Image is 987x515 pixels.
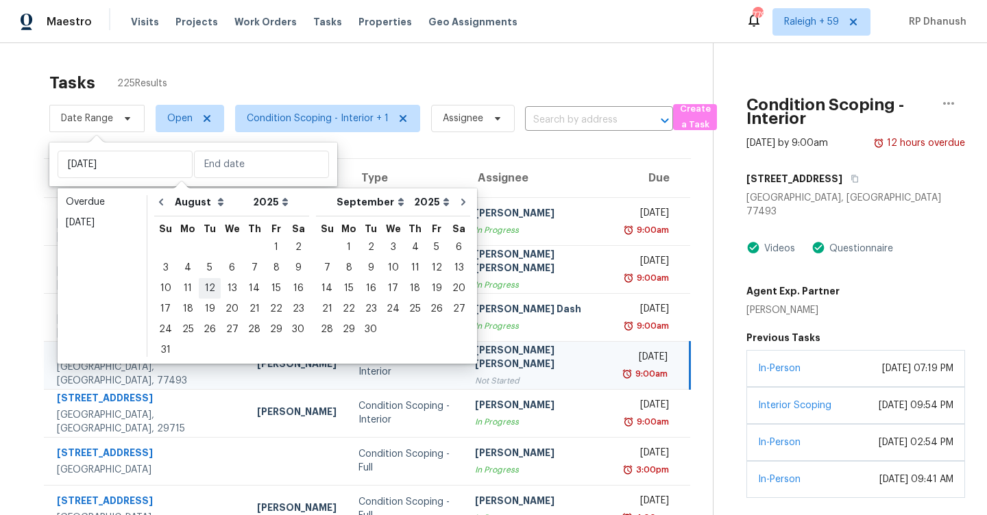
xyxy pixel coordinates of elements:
th: Address [44,159,246,197]
div: Sun Aug 10 2025 [154,278,177,299]
div: [DATE] [66,216,138,229]
div: In Progress [475,278,604,292]
div: 21 [243,299,265,318]
abbr: Sunday [321,224,334,234]
div: [PERSON_NAME] Dash [475,302,604,319]
div: 16 [360,279,382,298]
div: 9:00am [633,367,668,381]
div: Sat Aug 23 2025 [287,299,309,319]
div: 27 [448,299,470,318]
div: Tue Sep 23 2025 [360,299,382,319]
span: RP Dhanush [903,15,966,29]
input: End date [194,151,329,178]
button: Go to next month [453,188,474,216]
div: [GEOGRAPHIC_DATA], [GEOGRAPHIC_DATA], 77095 [57,264,235,292]
div: [DATE] [626,254,669,271]
div: 22 [265,299,287,318]
div: Sun Sep 14 2025 [316,278,338,299]
div: [PERSON_NAME] [257,357,337,374]
div: Condition Scoping - Interior [358,351,453,379]
div: Wed Sep 10 2025 [382,257,404,278]
div: 30 [360,320,382,339]
div: [DATE] 09:41 AM [879,473,953,486]
span: Raleigh + 59 [784,15,839,29]
div: Fri Aug 29 2025 [265,319,287,340]
div: 6 [448,238,470,257]
img: Artifact Present Icon [812,240,825,255]
div: 17 [382,279,404,298]
img: Overdue Alarm Icon [623,415,634,429]
div: Wed Aug 20 2025 [221,299,243,319]
a: In-Person [758,475,801,484]
div: Fri Sep 26 2025 [426,299,448,319]
div: 2 [360,238,382,257]
div: Wed Aug 06 2025 [221,257,243,278]
button: Open [655,111,674,130]
div: Sun Sep 21 2025 [316,299,338,319]
div: Thu Sep 18 2025 [404,278,426,299]
select: Year [249,192,292,212]
select: Month [333,192,411,212]
div: 27 [221,320,243,339]
div: 9 [287,258,309,277]
div: 23 [360,299,382,318]
div: 30 [287,320,309,339]
div: 12 [426,258,448,277]
div: 9:00am [634,223,669,237]
div: Wed Sep 03 2025 [382,237,404,257]
div: Thu Aug 28 2025 [243,319,265,340]
abbr: Monday [341,224,356,234]
span: Projects [175,15,218,29]
div: 3 [382,238,404,257]
div: [STREET_ADDRESS] [57,343,235,360]
div: 19 [426,279,448,298]
h2: Tasks [49,76,95,90]
div: [DATE] [626,494,669,511]
abbr: Saturday [292,224,305,234]
div: 20 [448,279,470,298]
a: Interior Scoping [758,401,831,410]
div: 11 [404,258,426,277]
div: [PERSON_NAME] [PERSON_NAME] [475,343,604,374]
div: In Progress [475,319,604,333]
div: Sat Aug 02 2025 [287,237,309,257]
div: Wed Sep 24 2025 [382,299,404,319]
div: 24 [154,320,177,339]
div: [DATE] [626,446,669,463]
div: 29 [265,320,287,339]
div: Fri Sep 19 2025 [426,278,448,299]
a: In-Person [758,438,801,447]
div: Questionnaire [825,242,893,255]
div: Overdue [66,195,138,209]
div: 16 [287,279,309,298]
div: In Progress [475,223,604,237]
div: 26 [199,320,221,339]
div: Tue Sep 16 2025 [360,278,382,299]
button: Create a Task [673,104,717,130]
div: [STREET_ADDRESS] [57,446,235,463]
div: Sun Aug 24 2025 [154,319,177,340]
div: [PERSON_NAME] [257,405,337,422]
div: 22 [338,299,360,318]
abbr: Wednesday [225,224,240,234]
div: [GEOGRAPHIC_DATA] [57,463,235,477]
div: 13 [221,279,243,298]
div: Fri Aug 22 2025 [265,299,287,319]
div: 29 [338,320,360,339]
div: 15 [265,279,287,298]
img: Overdue Alarm Icon [623,319,634,333]
div: Sun Sep 28 2025 [316,319,338,340]
div: Fri Aug 08 2025 [265,257,287,278]
abbr: Friday [271,224,281,234]
div: 18 [404,279,426,298]
div: 24 [382,299,404,318]
span: 225 Results [117,77,167,90]
div: Tue Aug 12 2025 [199,278,221,299]
div: [GEOGRAPHIC_DATA], [GEOGRAPHIC_DATA], 33610 [57,216,235,244]
div: Thu Sep 25 2025 [404,299,426,319]
abbr: Thursday [409,224,422,234]
div: 12 hours overdue [884,136,965,150]
abbr: Monday [180,224,195,234]
div: [GEOGRAPHIC_DATA], [GEOGRAPHIC_DATA], 28273 [57,312,235,340]
div: Not Started [475,374,604,388]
